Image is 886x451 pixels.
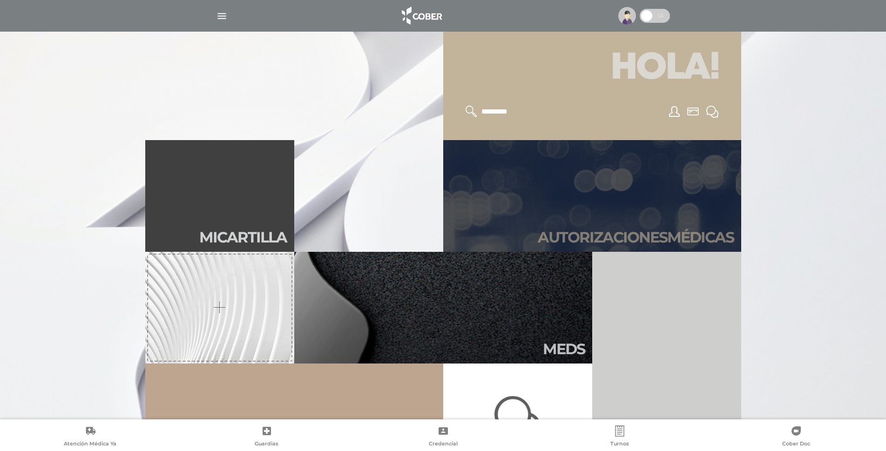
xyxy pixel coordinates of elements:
[255,440,278,449] span: Guardias
[531,425,708,449] a: Turnos
[294,252,592,363] a: Meds
[610,440,629,449] span: Turnos
[64,440,116,449] span: Atención Médica Ya
[454,42,730,94] h1: Hola!
[2,425,178,449] a: Atención Médica Ya
[145,140,294,252] a: Micartilla
[538,229,734,246] h2: Autori zaciones médicas
[443,140,741,252] a: Autorizacionesmédicas
[543,340,585,358] h2: Meds
[397,5,446,27] img: logo_cober_home-white.png
[199,229,287,246] h2: Mi car tilla
[708,425,884,449] a: Cober Doc
[618,7,636,25] img: profile-placeholder.svg
[216,10,228,22] img: Cober_menu-lines-white.svg
[782,440,810,449] span: Cober Doc
[429,440,458,449] span: Credencial
[355,425,531,449] a: Credencial
[178,425,355,449] a: Guardias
